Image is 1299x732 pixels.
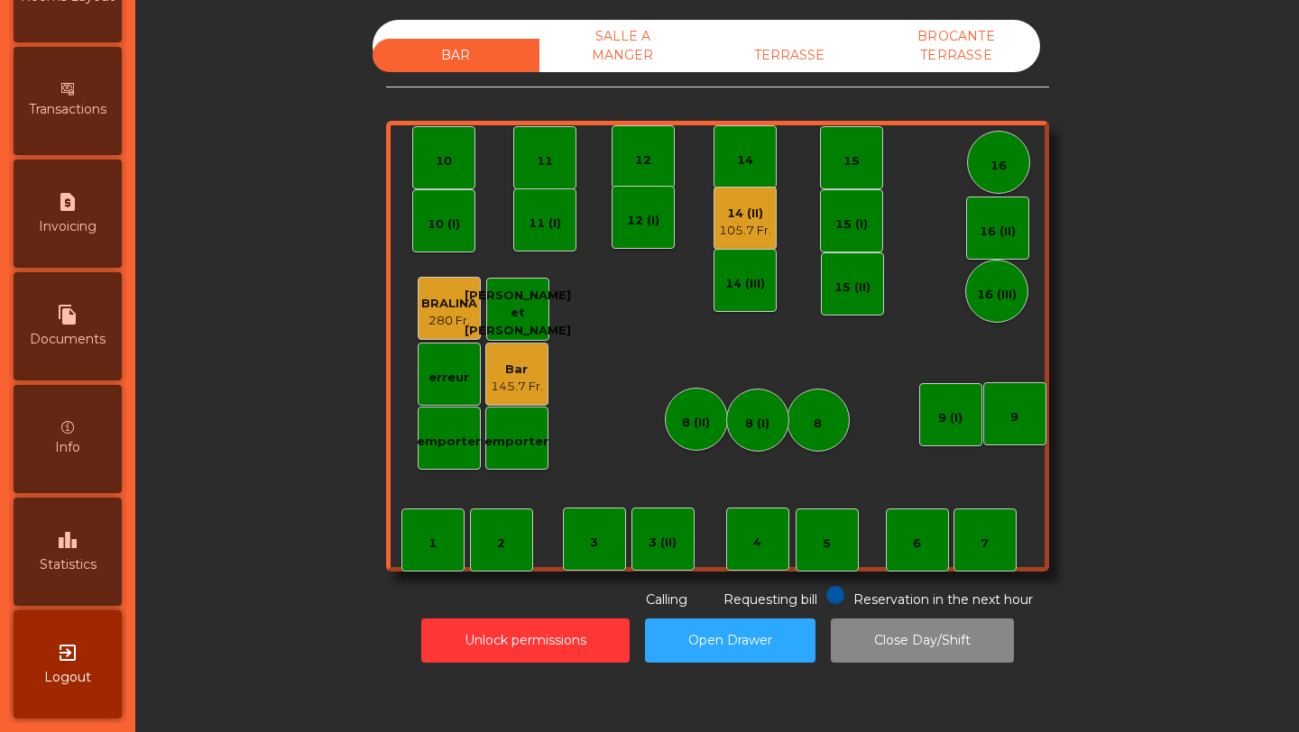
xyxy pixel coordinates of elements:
[873,20,1040,72] div: BROCANTE TERRASSE
[57,191,78,213] i: request_page
[823,535,831,553] div: 5
[649,534,677,552] div: 3 (II)
[981,535,989,553] div: 7
[55,438,80,457] span: Info
[44,668,91,687] span: Logout
[436,152,452,170] div: 10
[977,286,1017,304] div: 16 (III)
[428,215,460,233] div: 10 (I)
[57,529,78,551] i: leaderboard
[913,535,921,553] div: 6
[428,369,469,387] div: erreur
[835,215,868,233] div: 15 (I)
[719,205,771,223] div: 14 (II)
[373,39,539,72] div: BAR
[30,330,106,349] span: Documents
[706,39,873,72] div: TERRASSE
[831,618,1014,663] button: Close Day/Shift
[814,415,822,433] div: 8
[745,415,769,433] div: 8 (I)
[635,151,651,169] div: 12
[938,409,963,427] div: 9 (I)
[57,304,78,325] i: file_copy
[428,535,437,553] div: 1
[682,414,710,432] div: 8 (II)
[853,591,1033,608] span: Reservation in the next hour
[725,275,765,293] div: 14 (III)
[980,223,1016,241] div: 16 (II)
[645,618,815,663] button: Open Drawer
[40,555,97,574] span: Statistics
[753,534,761,552] div: 4
[421,312,477,330] div: 280 Fr.
[491,378,543,396] div: 145.7 Fr.
[497,535,505,553] div: 2
[39,217,97,236] span: Invoicing
[646,591,687,608] span: Calling
[465,287,571,340] div: [PERSON_NAME] et [PERSON_NAME]
[834,279,871,297] div: 15 (II)
[990,157,1007,175] div: 16
[417,433,481,451] div: emporter
[590,534,598,552] div: 3
[29,100,106,119] span: Transactions
[537,152,553,170] div: 11
[737,151,753,169] div: 14
[57,642,78,663] i: exit_to_app
[843,152,860,170] div: 15
[539,20,706,72] div: SALLE A MANGER
[719,222,771,240] div: 105.7 Fr.
[491,361,543,379] div: Bar
[421,295,477,313] div: BRALINA
[723,591,817,608] span: Requesting bill
[421,618,630,663] button: Unlock permissions
[627,212,659,230] div: 12 (I)
[484,433,548,451] div: emporter
[1010,408,1018,426] div: 9
[529,215,561,233] div: 11 (I)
